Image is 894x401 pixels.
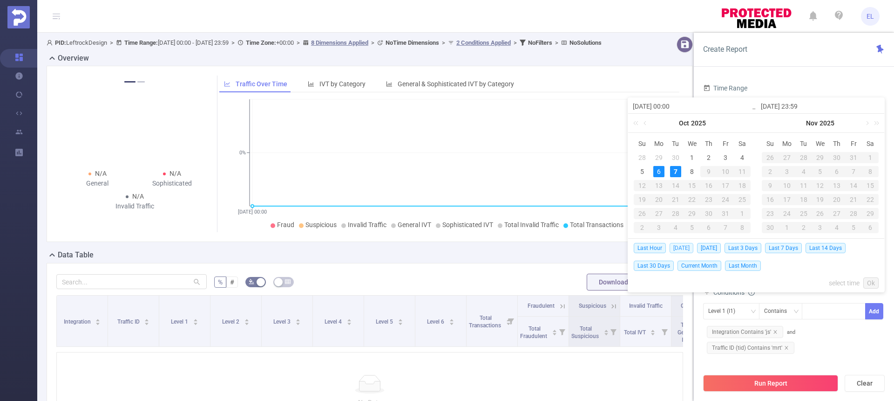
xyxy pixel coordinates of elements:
[285,279,291,284] i: icon: table
[734,207,751,221] td: November 1, 2025
[650,137,667,151] th: Mon
[124,39,158,46] b: Time Range:
[805,114,819,132] a: Nov
[238,209,267,215] tspan: [DATE] 00:00
[47,40,55,46] i: icon: user
[717,137,734,151] th: Fri
[779,151,795,165] td: October 27, 2025
[761,101,880,112] input: End date
[795,139,812,148] span: Tu
[246,39,276,46] b: Time Zone:
[684,139,701,148] span: We
[734,222,751,233] div: 8
[717,166,734,177] div: 10
[795,194,812,205] div: 18
[717,194,734,205] div: 24
[734,194,751,205] div: 25
[828,137,845,151] th: Thu
[504,296,517,346] i: Filter menu
[779,193,795,207] td: November 17, 2025
[634,194,650,205] div: 19
[845,222,862,233] div: 5
[684,179,701,193] td: October 15, 2025
[795,193,812,207] td: November 18, 2025
[650,208,667,219] div: 27
[58,53,89,64] h2: Overview
[634,180,650,191] div: 12
[667,208,684,219] div: 28
[779,166,795,177] div: 3
[734,151,751,165] td: October 4, 2025
[845,152,862,163] div: 31
[762,152,779,163] div: 26
[717,180,734,191] div: 17
[862,114,871,132] a: Next month (PageDown)
[456,39,511,46] u: 2 Conditions Applied
[865,303,883,319] button: Add
[845,375,885,392] button: Clear
[277,221,294,228] span: Fraud
[779,180,795,191] div: 10
[97,201,172,211] div: Invalid Traffic
[677,261,721,271] span: Current Month
[734,221,751,235] td: November 8, 2025
[862,207,879,221] td: November 29, 2025
[570,221,623,228] span: Total Transactions
[681,303,709,309] span: General IVT
[762,137,779,151] th: Sun
[762,221,779,235] td: November 30, 2025
[862,139,879,148] span: Sa
[60,179,135,188] div: General
[686,166,698,177] div: 8
[779,222,795,233] div: 1
[684,207,701,221] td: October 29, 2025
[734,137,751,151] th: Sat
[762,180,779,191] div: 9
[132,193,144,200] span: N/A
[667,165,684,179] td: October 7, 2025
[717,207,734,221] td: October 31, 2025
[862,194,879,205] div: 22
[700,194,717,205] div: 23
[762,179,779,193] td: November 9, 2025
[845,180,862,191] div: 14
[812,151,829,165] td: October 29, 2025
[845,194,862,205] div: 21
[650,139,667,148] span: Mo
[725,243,761,253] span: Last 3 Days
[703,84,747,92] span: Time Range
[637,152,648,163] div: 28
[631,114,643,132] a: Last year (Control + left)
[653,166,664,177] div: 6
[762,194,779,205] div: 16
[828,221,845,235] td: December 4, 2025
[697,243,721,253] span: [DATE]
[124,81,135,83] button: 1
[779,208,795,219] div: 24
[295,318,300,320] i: icon: caret-up
[845,166,862,177] div: 7
[828,208,845,219] div: 27
[764,304,793,319] div: Contains
[667,179,684,193] td: October 14, 2025
[239,150,246,156] tspan: 0%
[845,221,862,235] td: December 5, 2025
[193,318,198,323] div: Sort
[762,151,779,165] td: October 26, 2025
[806,243,846,253] span: Last 14 Days
[634,139,650,148] span: Su
[845,207,862,221] td: November 28, 2025
[795,180,812,191] div: 11
[144,318,149,323] div: Sort
[346,318,352,320] i: icon: caret-up
[812,152,829,163] div: 29
[144,318,149,320] i: icon: caret-up
[634,261,674,271] span: Last 30 Days
[829,274,860,292] a: select time
[504,221,559,228] span: Total Invalid Traffic
[244,318,250,323] div: Sort
[398,221,431,228] span: General IVT
[828,179,845,193] td: November 13, 2025
[795,179,812,193] td: November 11, 2025
[244,318,249,320] i: icon: caret-up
